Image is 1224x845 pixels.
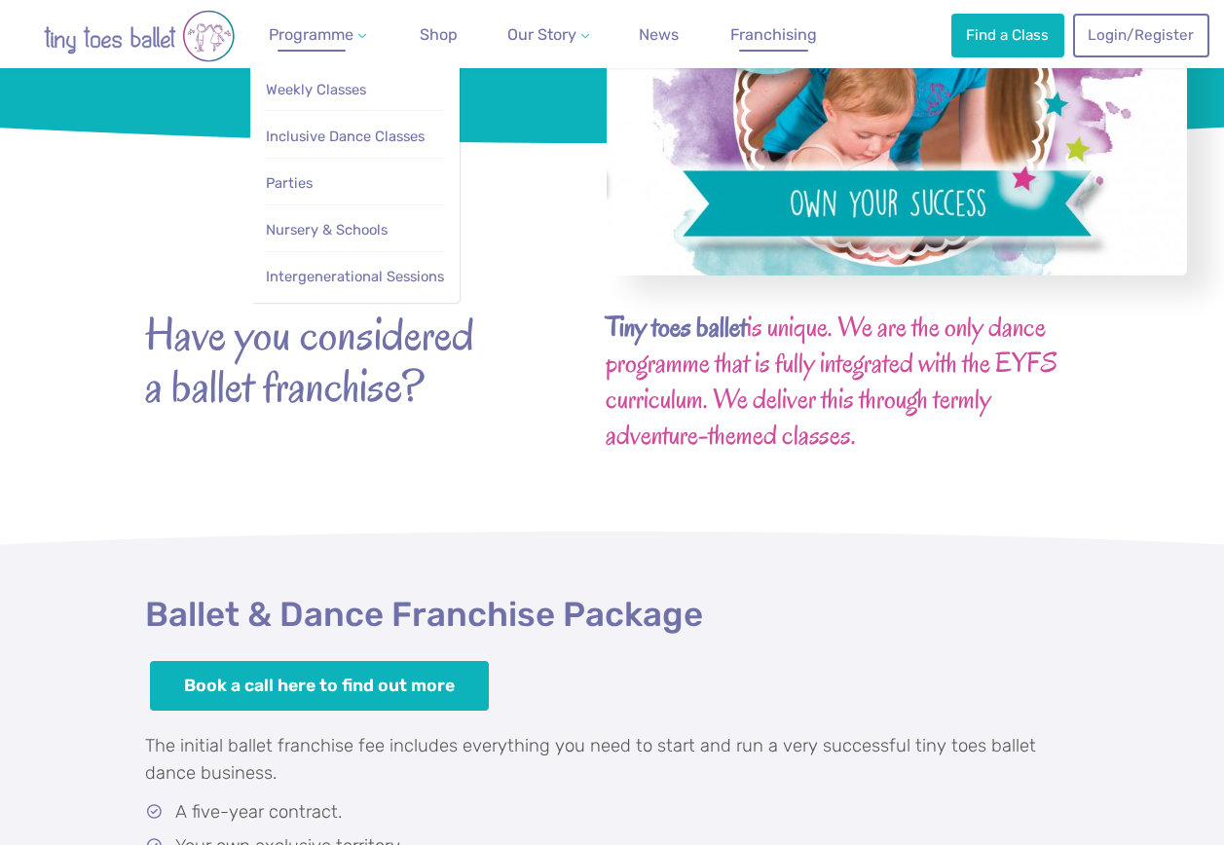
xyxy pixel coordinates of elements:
strong: Have you considered a ballet franchise? [145,310,496,413]
a: Book a call here to find out more [150,661,490,711]
span: Shop [420,25,458,44]
a: Login/Register [1073,14,1209,56]
span: Weekly Classes [266,81,366,98]
a: Inclusive Dance Classes [265,119,446,155]
a: Our Story [500,16,597,55]
span: Franchising [730,25,817,44]
a: Programme [261,16,374,55]
span: Intergenerational Sessions [266,268,444,285]
p: The initial ballet franchise fee includes everything you need to start and run a very successful ... [145,733,1080,787]
a: Find a Class [951,14,1064,56]
a: Parties [265,165,446,202]
b: Tiny toes ballet [606,309,747,346]
a: Intergenerational Sessions [265,259,446,295]
span: Programme [269,25,353,44]
span: Inclusive Dance Classes [266,128,425,145]
img: tiny toes ballet [22,10,256,62]
a: Shop [412,16,465,55]
a: Franchising [723,16,825,55]
a: News [631,16,686,55]
a: Tiny toes ballet [606,313,747,344]
a: Weekly Classes [265,72,446,108]
span: Parties [266,174,313,192]
h2: Ballet & Dance Franchise Package [145,594,1080,637]
span: Our Story [507,25,576,44]
span: Nursery & Schools [266,221,388,239]
h3: is unique. We are the only dance programme that is fully integrated with the EYFS curriculum. We ... [606,310,1080,453]
li: A five-year contract. [152,800,1080,826]
span: News [639,25,679,44]
a: Nursery & Schools [265,212,446,248]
